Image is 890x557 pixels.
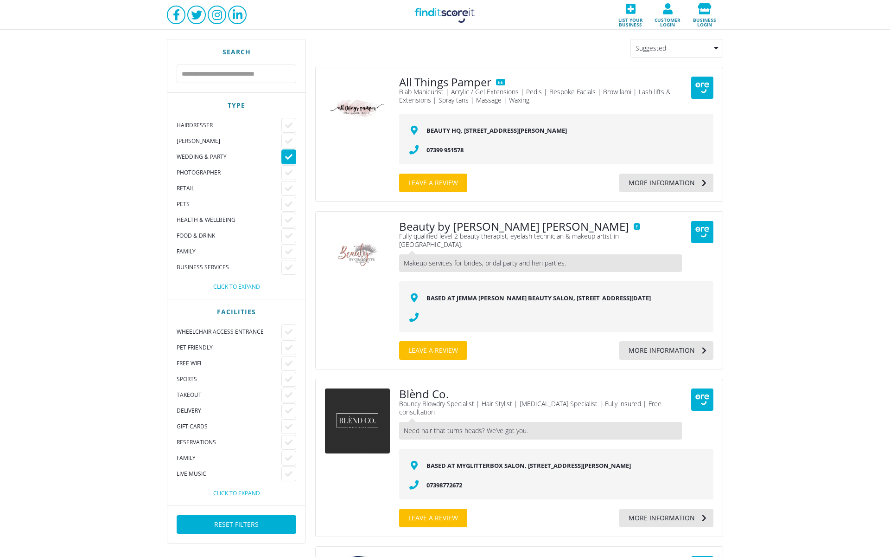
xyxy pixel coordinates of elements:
[399,232,682,249] div: Fully qualified level 2 beauty therapist, eyelash technician & makeup artist in [GEOGRAPHIC_DATA].
[399,174,467,192] a: Leave a review
[426,481,462,489] a: 07398772672
[177,407,281,415] div: Delivery
[177,360,281,367] div: Free WiFi
[177,423,281,430] div: Gift cards
[399,400,682,416] div: Bouncy Blowdry Specialist | Hair Stylist | [MEDICAL_DATA] Specialist | Fully insured | Free consu...
[177,470,281,478] div: Live music
[689,14,720,27] span: Business login
[652,14,683,27] span: Customer login
[426,294,651,302] a: Based at Jemma [PERSON_NAME] Beauty Salon, [STREET_ADDRESS][DATE]
[399,88,682,104] div: Biab Manicurist | Acrylic / Gel Extensions | Pedis | Bespoke Facials | Brow lami | Lash lifts & E...
[399,77,491,88] a: All Things Pamper
[426,461,631,470] a: Based at MyGlitterBox Salon, [STREET_ADDRESS][PERSON_NAME]
[177,49,296,55] div: Search
[426,146,464,154] a: 07399 951578
[205,515,268,534] div: Reset filters
[619,341,695,360] div: More information
[177,309,296,315] div: Facilities
[177,102,296,109] div: Type
[496,79,505,85] div: ££
[615,14,646,27] span: List your business
[630,39,723,58] div: Suggested
[399,389,449,400] a: Blènd Co.
[686,0,723,30] a: Business login
[399,509,467,527] a: Leave a review
[177,216,281,224] div: Health & Wellbeing
[619,509,713,527] a: More information
[177,328,281,336] div: Wheelchair access entrance
[177,439,281,446] div: Reservations
[619,174,713,192] a: More information
[177,376,281,383] div: Sports
[177,264,281,271] div: Business Services
[649,0,686,30] a: Customer login
[619,341,713,360] a: More information
[177,137,281,145] div: [PERSON_NAME]
[177,201,281,208] div: Pets
[177,232,281,240] div: Food & Drink
[177,391,281,399] div: Takeout
[177,122,281,129] div: Hairdresser
[177,344,281,351] div: Pet friendly
[177,169,281,176] div: Photographer
[177,284,296,290] div: Click to expand
[619,509,695,527] div: More information
[399,254,682,272] div: Makeup services for brides, bridal party and hen parties.
[177,491,296,496] div: Click to expand
[399,341,467,360] a: Leave a review
[612,0,649,30] a: List your business
[177,185,281,192] div: Retail
[399,221,629,232] a: Beauty by [PERSON_NAME] [PERSON_NAME]
[177,454,281,462] div: Family
[177,153,281,161] div: Wedding & Party
[177,248,281,255] div: Family
[619,174,695,192] div: More information
[399,422,682,440] div: Need hair that turns heads? We’ve got you.
[634,223,640,230] div: £
[426,126,567,135] a: Beauty HQ, [STREET_ADDRESS][PERSON_NAME]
